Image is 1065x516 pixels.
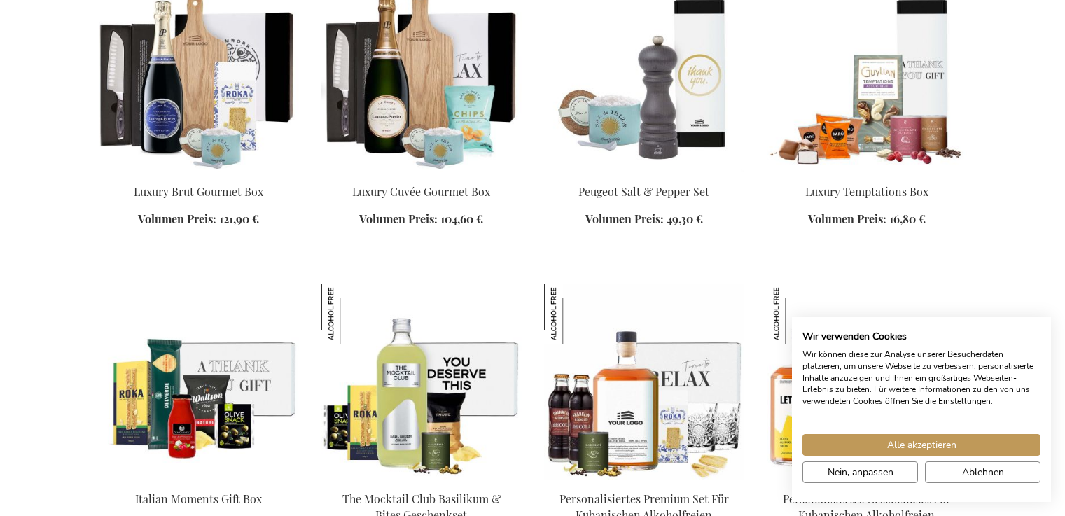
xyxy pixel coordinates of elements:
a: Volumen Preis: 104,60 € [359,211,483,228]
a: The Mocktail Club Basilikum & Bites Geschenkset The Mocktail Club Basilikum & Bites Geschenkset [321,474,522,487]
img: Personalisiertes Geschenkset Für Kubanischen Alkoholfreien Gewürzten Rum [767,284,827,344]
span: 121,90 € [219,211,259,226]
a: Peugeot Salt & Pepper Set [544,167,744,180]
a: Italian Moments Gift Box [99,474,299,487]
span: Volumen Preis: [359,211,438,226]
img: The Mocktail Club Basilikum & Bites Geschenkset [321,284,522,480]
a: Luxury Cuvée Gourmet Box [352,184,490,199]
a: Volumen Preis: 16,80 € [808,211,926,228]
span: Alle akzeptieren [887,438,956,452]
span: Volumen Preis: [585,211,664,226]
img: Personalised Non-Alcoholic Cuban Spiced Rum Premium Set [544,284,744,480]
span: Ablehnen [962,465,1004,480]
a: Volumen Preis: 49,30 € [585,211,703,228]
img: Personalisiertes Premium Set Für Kubanischen Alkoholfreien Gewürzten Rum [544,284,604,344]
a: Luxury Brut Gourmet Box [134,184,263,199]
a: Peugeot Salt & Pepper Set [578,184,709,199]
a: Personalised Non-Alcoholic Cuban Spiced Rum Premium Set Personalisiertes Premium Set Für Kubanisc... [544,474,744,487]
a: Luxury Brut Gourmet Box [99,167,299,180]
a: Volumen Preis: 121,90 € [138,211,259,228]
button: cookie Einstellungen anpassen [802,461,918,483]
button: Akzeptieren Sie alle cookies [802,434,1040,456]
span: Volumen Preis: [808,211,886,226]
button: Alle verweigern cookies [925,461,1040,483]
img: The Mocktail Club Basilikum & Bites Geschenkset [321,284,382,344]
img: Personalisiertes Geschenkset Für Kubanischen Alkoholfreien Gewürzten Rum [767,284,967,480]
span: Nein, anpassen [828,465,893,480]
span: 104,60 € [440,211,483,226]
a: Italian Moments Gift Box [135,491,262,506]
span: 49,30 € [667,211,703,226]
span: 16,80 € [889,211,926,226]
a: Luxury Temptations Box [767,167,967,180]
a: Luxury Temptations Box [805,184,928,199]
a: Personalisiertes Geschenkset Für Kubanischen Alkoholfreien Gewürzten Rum Personalisiertes Geschen... [767,474,967,487]
span: Volumen Preis: [138,211,216,226]
p: Wir können diese zur Analyse unserer Besucherdaten platzieren, um unsere Webseite zu verbessern, ... [802,349,1040,407]
h2: Wir verwenden Cookies [802,330,1040,343]
a: Luxury Cuvée Gourmet Box [321,167,522,180]
img: Italian Moments Gift Box [99,284,299,480]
